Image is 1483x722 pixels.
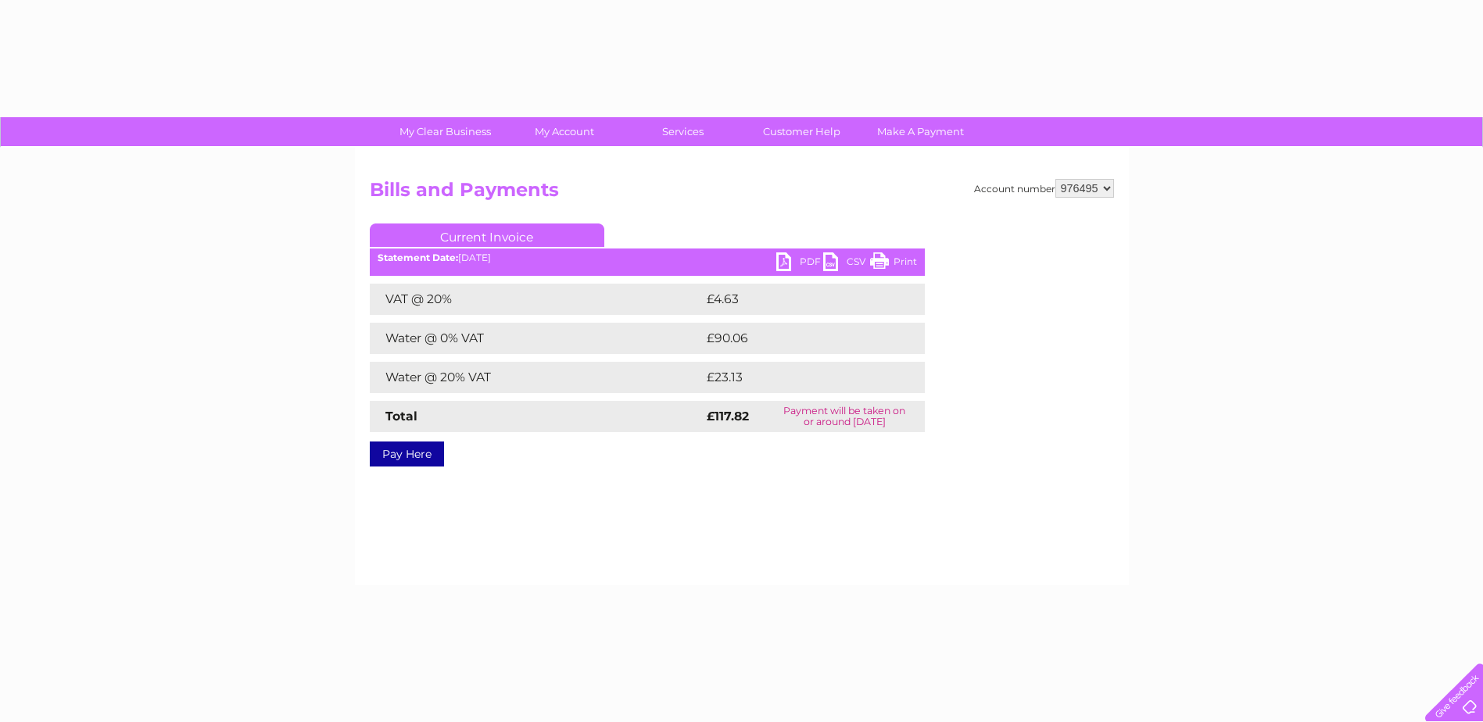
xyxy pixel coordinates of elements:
[823,252,870,275] a: CSV
[856,117,985,146] a: Make A Payment
[378,252,458,263] b: Statement Date:
[703,362,891,393] td: £23.13
[385,409,417,424] strong: Total
[500,117,629,146] a: My Account
[765,401,925,432] td: Payment will be taken on or around [DATE]
[370,362,703,393] td: Water @ 20% VAT
[776,252,823,275] a: PDF
[703,323,894,354] td: £90.06
[737,117,866,146] a: Customer Help
[370,284,703,315] td: VAT @ 20%
[618,117,747,146] a: Services
[870,252,917,275] a: Print
[707,409,749,424] strong: £117.82
[370,323,703,354] td: Water @ 0% VAT
[370,223,604,247] a: Current Invoice
[370,252,925,263] div: [DATE]
[703,284,888,315] td: £4.63
[381,117,510,146] a: My Clear Business
[974,179,1114,198] div: Account number
[370,441,444,466] a: Pay Here
[370,179,1114,209] h2: Bills and Payments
